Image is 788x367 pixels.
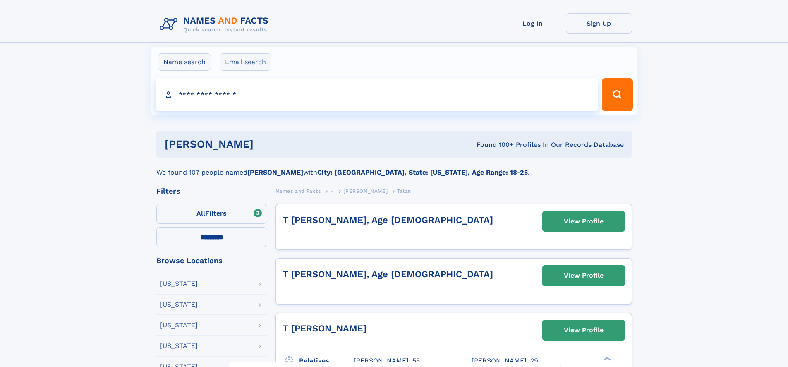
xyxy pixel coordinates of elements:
[156,78,599,111] input: search input
[275,186,321,196] a: Names and Facts
[472,356,538,365] a: [PERSON_NAME], 29
[343,186,388,196] a: [PERSON_NAME]
[247,168,303,176] b: [PERSON_NAME]
[543,266,625,285] a: View Profile
[365,140,624,149] div: Found 100+ Profiles In Our Records Database
[156,257,267,264] div: Browse Locations
[283,269,493,279] a: T [PERSON_NAME], Age [DEMOGRAPHIC_DATA]
[330,186,334,196] a: H
[543,211,625,231] a: View Profile
[564,321,604,340] div: View Profile
[160,301,198,308] div: [US_STATE]
[566,13,632,34] a: Sign Up
[165,139,365,149] h1: [PERSON_NAME]
[158,53,211,71] label: Name search
[564,266,604,285] div: View Profile
[160,343,198,349] div: [US_STATE]
[543,320,625,340] a: View Profile
[564,212,604,231] div: View Profile
[283,215,493,225] a: T [PERSON_NAME], Age [DEMOGRAPHIC_DATA]
[330,188,334,194] span: H
[317,168,528,176] b: City: [GEOGRAPHIC_DATA], State: [US_STATE], Age Range: 18-25
[354,356,420,365] a: [PERSON_NAME], 55
[160,322,198,329] div: [US_STATE]
[196,209,205,217] span: All
[283,323,366,333] a: T [PERSON_NAME]
[500,13,566,34] a: Log In
[156,158,632,178] div: We found 107 people named with .
[602,78,632,111] button: Search Button
[156,13,275,36] img: Logo Names and Facts
[160,281,198,287] div: [US_STATE]
[601,356,611,362] div: ❯
[220,53,271,71] label: Email search
[343,188,388,194] span: [PERSON_NAME]
[397,188,411,194] span: Talan
[156,204,267,224] label: Filters
[156,187,267,195] div: Filters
